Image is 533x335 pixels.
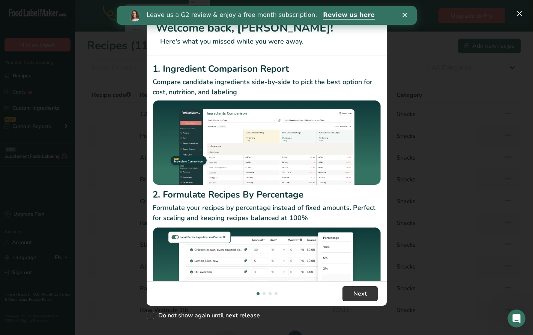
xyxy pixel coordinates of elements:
h2: 1. Ingredient Comparison Report [153,62,381,75]
h2: 2. Formulate Recipes By Percentage [153,188,381,201]
img: Formulate Recipes By Percentage [153,226,381,317]
span: Next [353,289,367,298]
iframe: Intercom live chat banner [117,6,417,25]
span: Do not show again until next release [154,312,260,319]
div: Close [286,7,293,11]
button: Next [342,286,378,301]
h1: Welcome back, [PERSON_NAME]! [156,20,378,36]
p: Formulate your recipes by percentage instead of fixed amounts. Perfect for scaling and keeping re... [153,203,381,223]
iframe: Intercom live chat [507,309,525,327]
p: Compare candidate ingredients side-by-side to pick the best option for cost, nutrition, and labeling [153,77,381,97]
p: Here's what you missed while you were away. [156,36,378,47]
img: Ingredient Comparison Report [153,100,381,186]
